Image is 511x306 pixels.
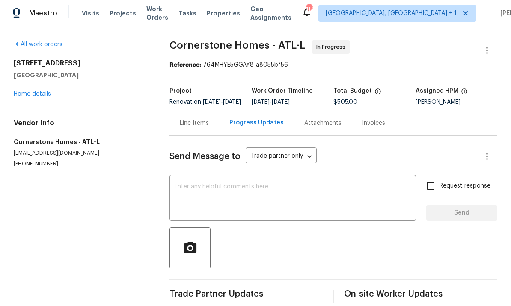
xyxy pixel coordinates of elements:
span: The hpm assigned to this work order. [461,88,468,100]
h5: [GEOGRAPHIC_DATA] [14,71,149,80]
p: [PHONE_NUMBER] [14,161,149,168]
a: All work orders [14,42,62,48]
span: Send Message to [169,153,241,161]
span: Work Orders [146,5,168,22]
span: [DATE] [272,100,290,106]
span: [DATE] [223,100,241,106]
h4: Vendor Info [14,119,149,128]
span: Projects [110,9,136,18]
span: Trade Partner Updates [169,290,323,299]
a: Home details [14,91,51,97]
div: Invoices [362,119,385,128]
div: 764MHYE5GGAY8-a8055bf56 [169,61,497,70]
span: [DATE] [203,100,221,106]
span: - [252,100,290,106]
span: Properties [207,9,240,18]
span: Cornerstone Homes - ATL-L [169,41,305,51]
span: [DATE] [252,100,270,106]
div: Line Items [180,119,209,128]
span: [GEOGRAPHIC_DATA], [GEOGRAPHIC_DATA] + 1 [326,9,457,18]
span: Tasks [178,11,196,17]
h5: Work Order Timeline [252,88,313,94]
span: - [203,100,241,106]
div: [PERSON_NAME] [416,100,498,106]
h5: Cornerstone Homes - ATL-L [14,138,149,147]
h2: [STREET_ADDRESS] [14,59,149,68]
span: In Progress [316,43,349,52]
span: Renovation [169,100,241,106]
div: 117 [306,5,312,14]
div: Trade partner only [246,150,317,164]
div: Progress Updates [229,119,284,127]
h5: Assigned HPM [416,88,458,94]
h5: Project [169,88,192,94]
span: On-site Worker Updates [344,290,497,299]
span: Maestro [29,9,57,18]
span: Geo Assignments [250,5,291,22]
div: Attachments [304,119,342,128]
span: Request response [440,182,490,191]
h5: Total Budget [333,88,372,94]
span: The total cost of line items that have been proposed by Opendoor. This sum includes line items th... [374,88,381,100]
b: Reference: [169,62,201,68]
span: Visits [82,9,99,18]
span: $505.00 [333,100,357,106]
p: [EMAIL_ADDRESS][DOMAIN_NAME] [14,150,149,157]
